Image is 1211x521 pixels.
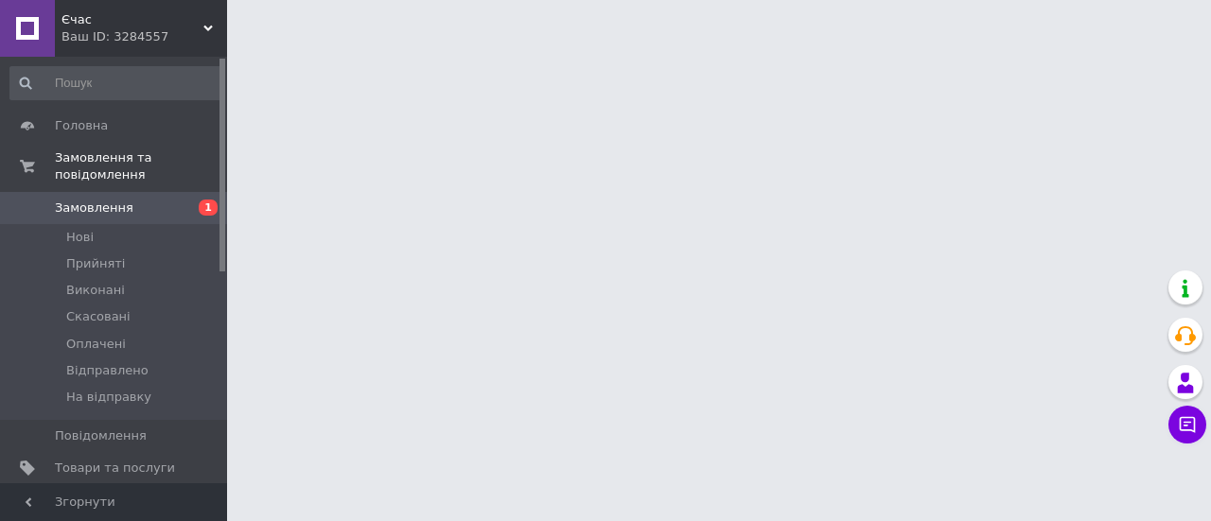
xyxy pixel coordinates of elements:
span: Головна [55,117,108,134]
span: Товари та послуги [55,460,175,477]
span: Нові [66,229,94,246]
button: Чат з покупцем [1168,406,1206,443]
span: Оплачені [66,336,126,353]
span: Виконані [66,282,125,299]
span: Скасовані [66,308,131,325]
input: Пошук [9,66,223,100]
span: Замовлення [55,200,133,217]
div: Ваш ID: 3284557 [61,28,227,45]
span: На відправку [66,389,151,406]
span: Відправлено [66,362,149,379]
span: Прийняті [66,255,125,272]
span: Єчас [61,11,203,28]
span: Замовлення та повідомлення [55,149,227,183]
span: Повідомлення [55,427,147,444]
span: 1 [199,200,218,216]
